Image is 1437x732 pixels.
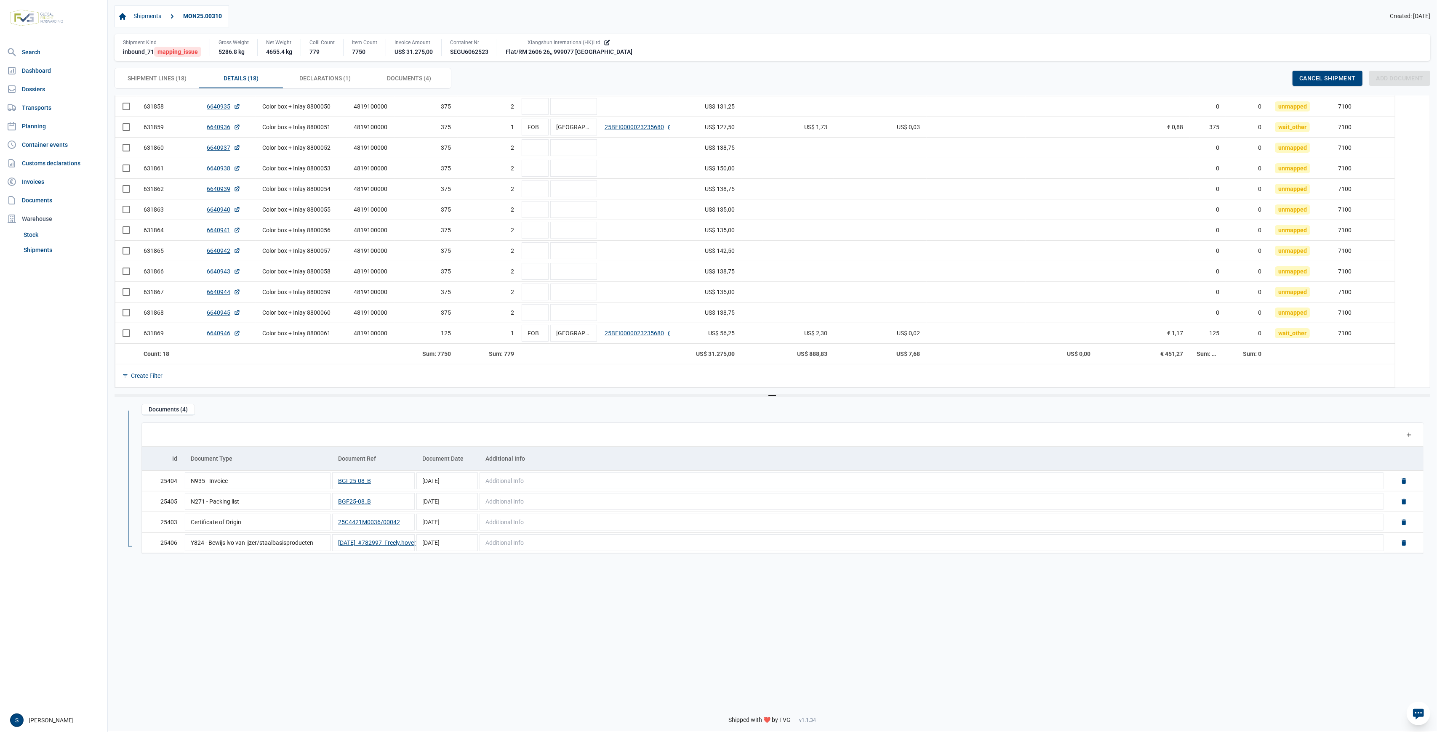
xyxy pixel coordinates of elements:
[1226,220,1268,241] td: 0
[1331,199,1395,220] td: 7100
[458,282,521,302] td: 2
[1226,282,1268,302] td: 0
[401,350,451,358] div: Item Count Sum: 7750
[3,210,104,227] div: Warehouse
[347,282,395,302] td: 4819100000
[144,308,193,317] div: 631868
[347,138,395,158] td: 4819100000
[395,220,458,241] td: 375
[458,179,521,199] td: 2
[1190,261,1226,282] td: 0
[3,192,104,209] a: Documents
[154,47,201,57] span: mapping_issue
[256,199,347,220] td: Color box + Inlay 8800055
[256,241,347,261] td: Color box + Inlay 8800057
[144,123,193,131] div: 631859
[395,261,458,282] td: 375
[207,205,240,214] a: 6640940
[128,73,187,83] span: Shipment Lines (18)
[184,512,331,533] td: Certificate of Origin
[1275,266,1310,276] span: unmapped
[485,477,524,484] span: Additional Info
[142,471,184,491] td: 25404
[705,267,735,276] span: US$ 138,75
[395,302,458,323] td: 375
[347,302,395,323] td: 4819100000
[521,323,549,344] td: FOB
[1275,143,1310,153] span: unmapped
[3,118,104,135] a: Planning
[1331,282,1395,302] td: 7100
[172,455,177,462] div: Id
[1275,246,1310,256] span: unmapped
[207,123,240,131] a: 6640936
[266,39,292,46] div: Net Weight
[458,261,521,282] td: 2
[144,185,193,193] div: 631862
[180,9,225,24] a: MON25.00310
[10,713,24,727] div: S
[395,138,458,158] td: 375
[705,143,735,152] span: US$ 138,75
[395,282,458,302] td: 375
[224,73,259,83] span: Details (18)
[705,308,735,317] span: US$ 138,75
[458,96,521,117] td: 2
[458,158,521,179] td: 2
[395,241,458,261] td: 375
[207,226,240,234] a: 6640941
[123,226,130,234] div: Select row
[897,329,920,337] span: US$ 0,02
[347,179,395,199] td: 4819100000
[450,39,488,46] div: Container Nr
[347,261,395,282] td: 4819100000
[1190,138,1226,158] td: 0
[347,117,395,138] td: 4819100000
[1331,220,1395,241] td: 7100
[479,447,1384,471] td: Column Additional Info
[395,96,458,117] td: 375
[3,99,104,116] a: Transports
[705,185,735,193] span: US$ 138,75
[3,136,104,153] a: Container events
[464,350,514,358] div: Colli Count Sum: 779
[256,138,347,158] td: Color box + Inlay 8800052
[1331,117,1395,138] td: 7100
[605,329,674,337] a: 25BEI0000023235680
[1190,302,1226,323] td: 0
[1226,179,1268,199] td: 0
[521,117,549,138] td: FOB
[804,329,827,337] span: US$ 2,30
[123,39,201,46] div: Shipment Kind
[123,268,130,275] div: Select row
[10,713,102,727] div: [PERSON_NAME]
[395,158,458,179] td: 375
[184,533,331,553] td: Y824 - Bewijs lvo van ijzer/staalbasisproducten
[1190,241,1226,261] td: 0
[347,323,395,344] td: 4819100000
[144,205,193,214] div: 631863
[800,717,816,724] span: v1.1.34
[123,247,130,255] div: Select row
[219,39,249,46] div: Gross Weight
[1190,158,1226,179] td: 0
[528,39,600,46] span: Xiangshun International(HK)Ltd
[207,102,240,111] a: 6640935
[1275,122,1310,132] span: wait_other
[1190,323,1226,344] td: 125
[131,372,163,379] div: Create Filter
[1190,96,1226,117] td: 0
[1299,75,1356,82] span: Cancel shipment
[485,455,525,462] div: Additional Info
[897,123,920,131] span: US$ 0,03
[207,185,240,193] a: 6640939
[677,350,735,358] div: Goods Value US$ 31.275,00
[1226,96,1268,117] td: 0
[115,394,1430,397] div: Split bar
[1275,204,1310,215] span: unmapped
[458,323,521,344] td: 1
[142,447,184,471] td: Column Id
[184,491,331,512] td: N271 - Packing list
[207,288,240,296] a: 6640944
[549,117,598,138] td: [GEOGRAPHIC_DATA]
